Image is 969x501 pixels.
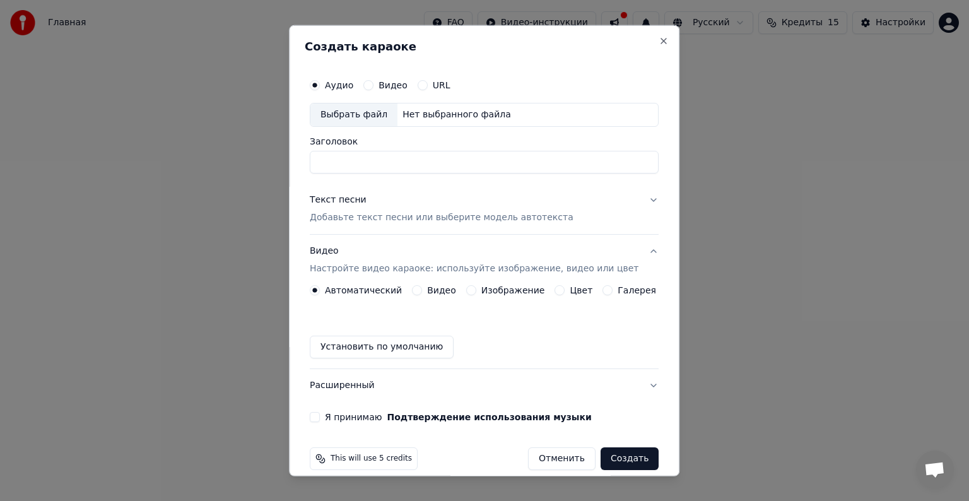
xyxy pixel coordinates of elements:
label: Видео [379,81,408,90]
div: Видео [310,245,638,275]
label: Автоматический [325,286,402,295]
div: Нет выбранного файла [397,109,516,121]
p: Настройте видео караоке: используйте изображение, видео или цвет [310,262,638,275]
label: Заголовок [310,137,659,146]
button: Отменить [528,447,596,470]
div: Выбрать файл [310,103,397,126]
div: ВидеоНастройте видео караоке: используйте изображение, видео или цвет [310,285,659,368]
h2: Создать караоке [305,41,664,52]
label: Я принимаю [325,413,592,421]
label: Галерея [618,286,657,295]
span: This will use 5 credits [331,454,412,464]
label: Видео [427,286,456,295]
button: Создать [601,447,659,470]
button: Расширенный [310,369,659,402]
button: ВидеоНастройте видео караоке: используйте изображение, видео или цвет [310,235,659,285]
div: Текст песни [310,194,367,206]
button: Текст песниДобавьте текст песни или выберите модель автотекста [310,184,659,234]
label: Аудио [325,81,353,90]
button: Я принимаю [387,413,592,421]
label: Изображение [481,286,545,295]
button: Установить по умолчанию [310,336,454,358]
label: Цвет [570,286,593,295]
p: Добавьте текст песни или выберите модель автотекста [310,211,573,224]
label: URL [433,81,450,90]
